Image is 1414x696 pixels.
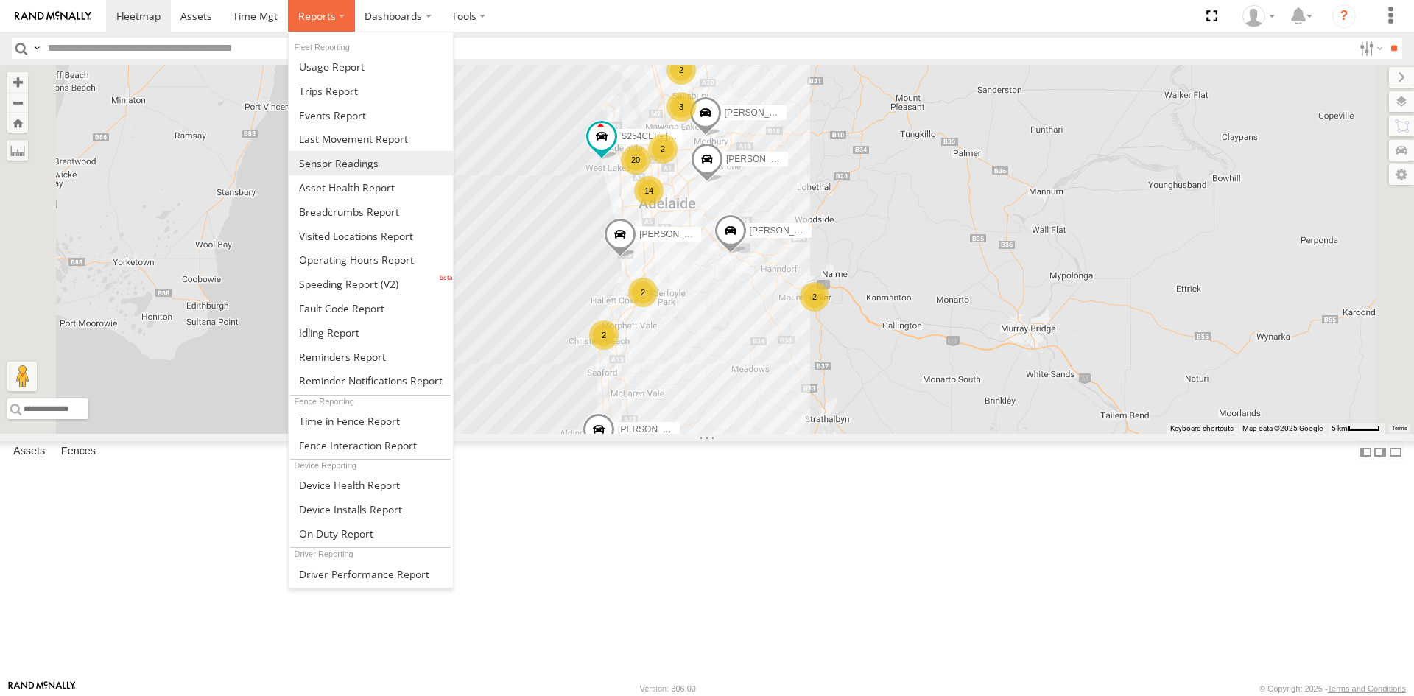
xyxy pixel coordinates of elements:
a: Trips Report [289,79,453,103]
label: Search Filter Options [1354,38,1385,59]
div: 20 [621,145,650,175]
button: Map Scale: 5 km per 40 pixels [1327,423,1385,434]
button: Zoom out [7,92,28,113]
a: Fault Code Report [289,296,453,320]
div: Version: 306.00 [640,684,696,693]
a: Last Movement Report [289,127,453,151]
div: 2 [589,320,619,350]
a: Terms (opens in new tab) [1392,426,1407,432]
button: Zoom in [7,72,28,92]
label: Search Query [31,38,43,59]
label: Fences [54,442,103,463]
div: 2 [648,134,678,164]
img: rand-logo.svg [15,11,91,21]
a: Assignment Report [289,586,453,610]
a: Usage Report [289,55,453,79]
label: Measure [7,140,28,161]
a: Time in Fences Report [289,409,453,433]
a: On Duty Report [289,521,453,546]
div: © Copyright 2025 - [1259,684,1406,693]
div: 2 [800,282,829,312]
span: [PERSON_NAME] [726,153,799,164]
a: Fence Interaction Report [289,433,453,457]
label: Dock Summary Table to the Right [1373,441,1387,463]
span: [PERSON_NAME] [725,108,798,118]
label: Hide Summary Table [1388,441,1403,463]
a: Device Installs Report [289,497,453,521]
span: [PERSON_NAME] [618,424,691,435]
a: Breadcrumbs Report [289,200,453,224]
a: Reminders Report [289,345,453,369]
div: 14 [634,176,664,205]
button: Zoom Home [7,113,28,133]
button: Drag Pegman onto the map to open Street View [7,362,37,391]
a: Sensor Readings [289,151,453,175]
span: [PERSON_NAME] [639,228,712,239]
a: Driver Performance Report [289,562,453,586]
div: 2 [666,55,696,85]
label: Dock Summary Table to the Left [1358,441,1373,463]
a: Asset Operating Hours Report [289,247,453,272]
label: Map Settings [1389,164,1414,185]
span: S254CLT - [PERSON_NAME] [621,130,738,141]
a: Fleet Speed Report (V2) [289,272,453,296]
div: Peter Lu [1237,5,1280,27]
button: Keyboard shortcuts [1170,423,1234,434]
a: Asset Health Report [289,175,453,200]
label: Assets [6,442,52,463]
a: Visit our Website [8,681,76,696]
a: Visited Locations Report [289,224,453,248]
a: Idling Report [289,320,453,345]
a: Service Reminder Notifications Report [289,369,453,393]
a: Full Events Report [289,103,453,127]
a: Terms and Conditions [1328,684,1406,693]
a: Device Health Report [289,473,453,497]
span: 5 km [1332,424,1348,432]
div: 2 [628,278,658,307]
span: [PERSON_NAME] [750,225,823,235]
span: Map data ©2025 Google [1242,424,1323,432]
i: ? [1332,4,1356,28]
div: 3 [666,92,696,122]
